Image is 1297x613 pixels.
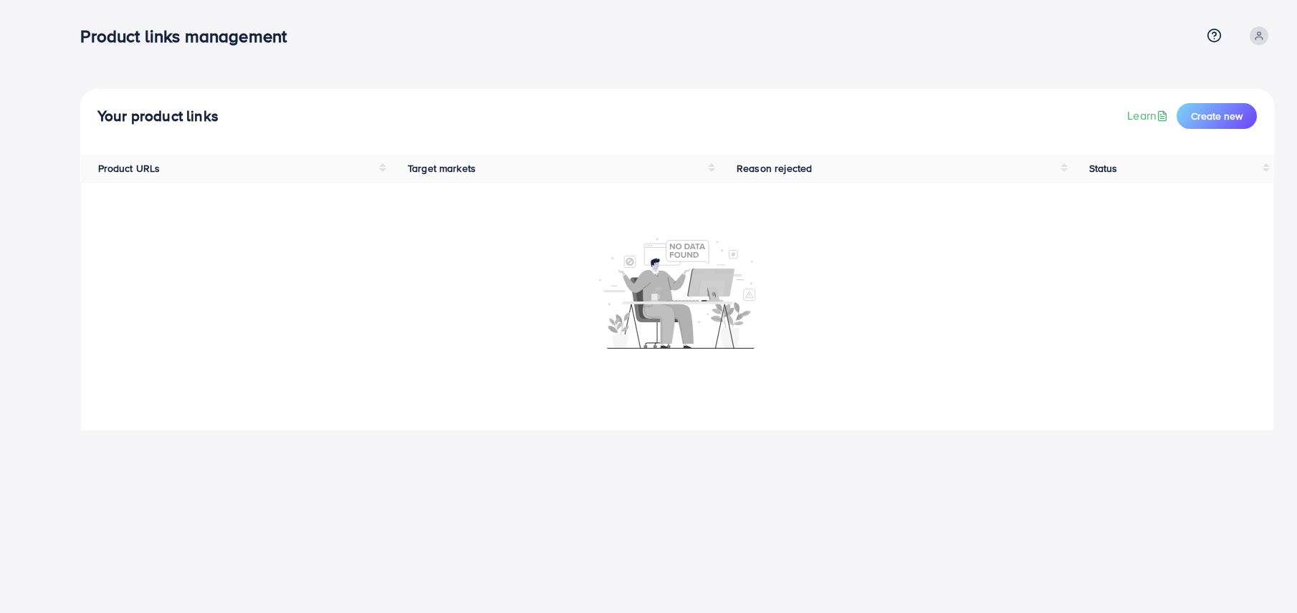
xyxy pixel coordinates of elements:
span: Status [1089,161,1118,175]
span: Product URLs [98,161,161,175]
h4: Your product links [97,107,219,125]
span: Target markets [408,161,476,175]
h3: Product links management [80,26,298,47]
span: Create new [1191,109,1243,123]
img: No account [599,236,755,349]
button: Create new [1177,103,1257,129]
span: Reason rejected [737,161,812,175]
a: Learn [1127,107,1171,124]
